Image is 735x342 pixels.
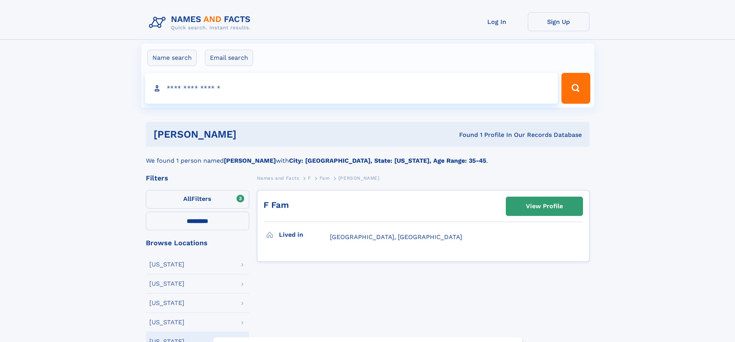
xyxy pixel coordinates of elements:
[146,190,249,209] label: Filters
[526,197,563,215] div: View Profile
[289,157,486,164] b: City: [GEOGRAPHIC_DATA], State: [US_STATE], Age Range: 35-45
[146,147,590,165] div: We found 1 person named with .
[149,300,184,306] div: [US_STATE]
[146,12,257,33] img: Logo Names and Facts
[154,130,348,139] h1: [PERSON_NAME]
[149,281,184,287] div: [US_STATE]
[338,175,380,181] span: [PERSON_NAME]
[330,233,462,241] span: [GEOGRAPHIC_DATA], [GEOGRAPHIC_DATA]
[146,239,249,246] div: Browse Locations
[319,173,329,183] a: Fam
[146,175,249,182] div: Filters
[149,319,184,325] div: [US_STATE]
[528,12,590,31] a: Sign Up
[308,175,311,181] span: F
[279,228,330,241] h3: Lived in
[257,173,299,183] a: Names and Facts
[205,50,253,66] label: Email search
[147,50,197,66] label: Name search
[149,261,184,268] div: [US_STATE]
[224,157,276,164] b: [PERSON_NAME]
[319,175,329,181] span: Fam
[145,73,558,104] input: search input
[506,197,583,216] a: View Profile
[264,200,289,210] a: F Fam
[308,173,311,183] a: F
[348,131,582,139] div: Found 1 Profile In Our Records Database
[183,195,191,202] span: All
[561,73,590,104] button: Search Button
[466,12,528,31] a: Log In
